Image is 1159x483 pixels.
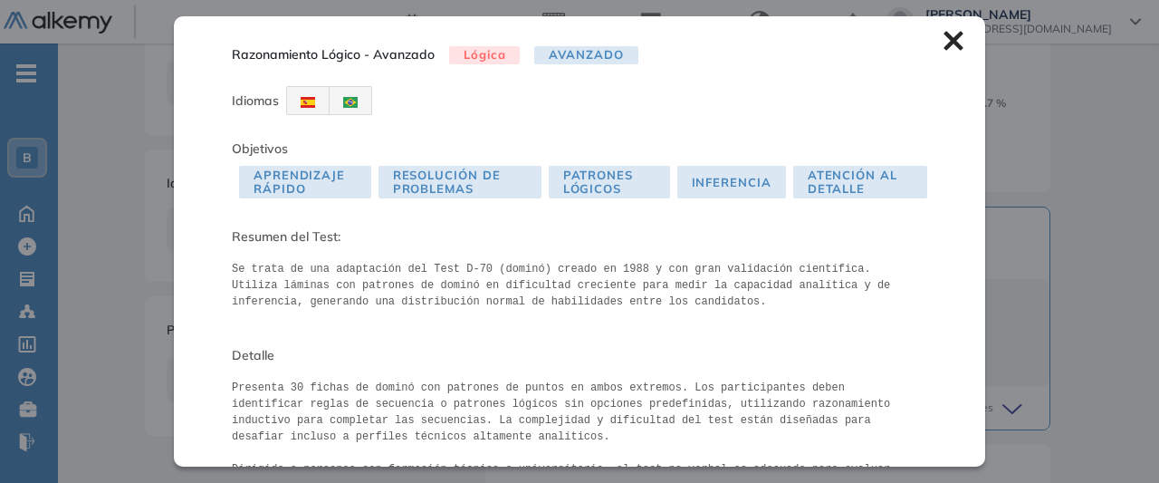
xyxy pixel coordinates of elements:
span: Idiomas [232,92,279,109]
span: Resumen del Test: [232,227,927,246]
iframe: Chat Widget [833,273,1159,483]
span: Avanzado [534,46,637,65]
img: BRA [343,97,358,108]
span: Patrones Lógicos [549,166,670,198]
span: Resolución de Problemas [378,166,541,198]
span: Detalle [232,346,927,365]
img: ESP [301,97,315,108]
span: Inferencia [677,166,786,198]
span: Aprendizaje Rápido [239,166,371,198]
span: Lógica [449,46,520,65]
span: Atención al detalle [793,166,927,198]
div: Widget de chat [833,273,1159,483]
span: Objetivos [232,140,288,157]
pre: Presenta 30 fichas de dominó con patrones de puntos en ambos extremos. Los participantes deben id... [232,380,927,467]
pre: Se trata de una adaptación del Test D-70 (dominó) creado en 1988 y con gran validación científica... [232,261,927,310]
span: Razonamiento Lógico - Avanzado [232,45,435,64]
